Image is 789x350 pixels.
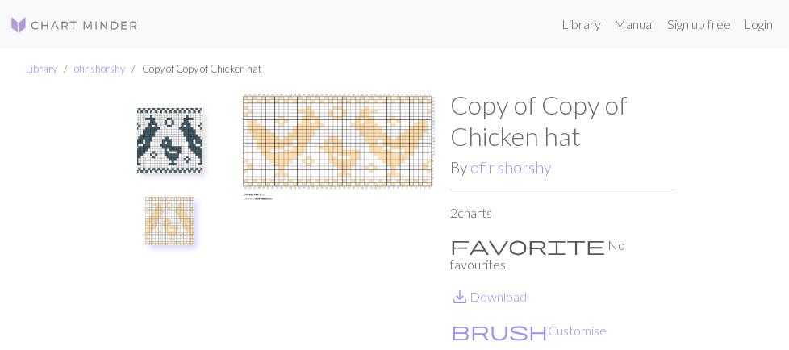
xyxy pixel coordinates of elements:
[125,61,261,77] li: Copy of Copy of Chicken hat
[450,234,605,256] span: favorite
[450,90,675,152] h1: Copy of Copy of Chicken hat
[137,108,202,173] img: Chicken hat
[10,15,139,35] img: Logo
[451,319,548,342] span: brush
[737,8,779,40] a: Login
[661,8,737,40] a: Sign up free
[470,158,551,177] a: ofir shorshy
[607,8,661,40] a: Manual
[450,203,675,223] p: 2 charts
[451,321,548,340] i: Customise
[450,287,470,306] i: Download
[450,320,607,341] button: CustomiseCustomise
[450,285,470,308] span: save_alt
[26,62,57,75] a: Library
[555,8,607,40] a: Library
[450,289,527,304] a: DownloadDownload
[450,235,605,255] i: Favourite
[450,235,675,274] p: No favourites
[74,62,125,75] a: ofir shorshy
[450,158,675,177] h2: By
[145,197,194,245] img: Chicken Hat 2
